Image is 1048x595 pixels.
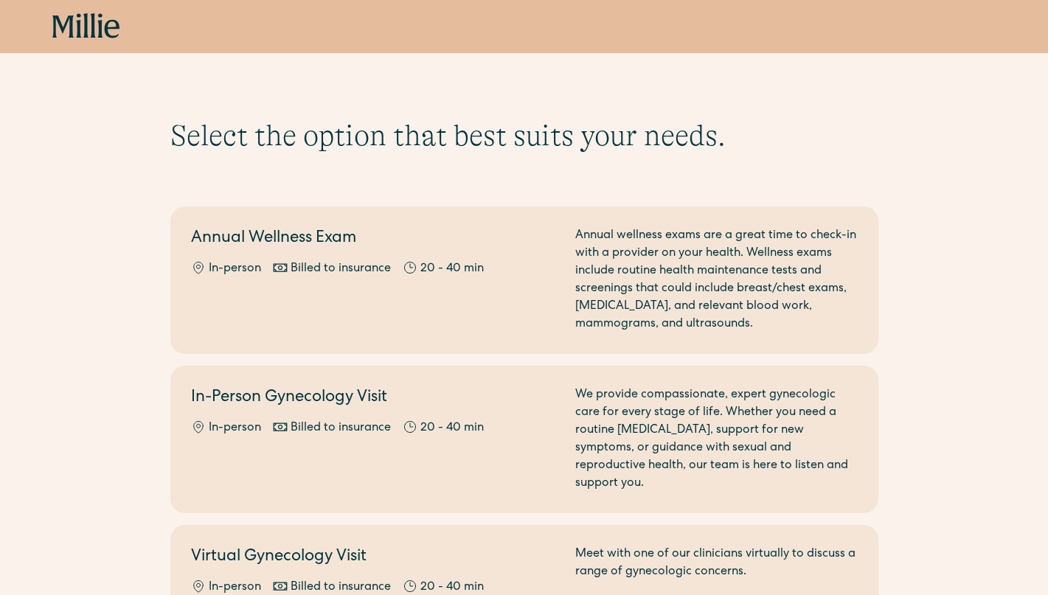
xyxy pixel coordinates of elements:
a: In-Person Gynecology VisitIn-personBilled to insurance20 - 40 minWe provide compassionate, expert... [170,366,878,513]
div: 20 - 40 min [420,420,484,437]
div: Annual wellness exams are a great time to check-in with a provider on your health. Wellness exams... [575,227,858,333]
div: Billed to insurance [291,420,391,437]
div: 20 - 40 min [420,260,484,278]
h2: Virtual Gynecology Visit [191,546,558,570]
h1: Select the option that best suits your needs. [170,118,878,153]
div: We provide compassionate, expert gynecologic care for every stage of life. Whether you need a rou... [575,386,858,493]
h2: Annual Wellness Exam [191,227,558,251]
h2: In-Person Gynecology Visit [191,386,558,411]
div: Billed to insurance [291,260,391,278]
div: In-person [209,420,261,437]
div: In-person [209,260,261,278]
a: Annual Wellness ExamIn-personBilled to insurance20 - 40 minAnnual wellness exams are a great time... [170,206,878,354]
